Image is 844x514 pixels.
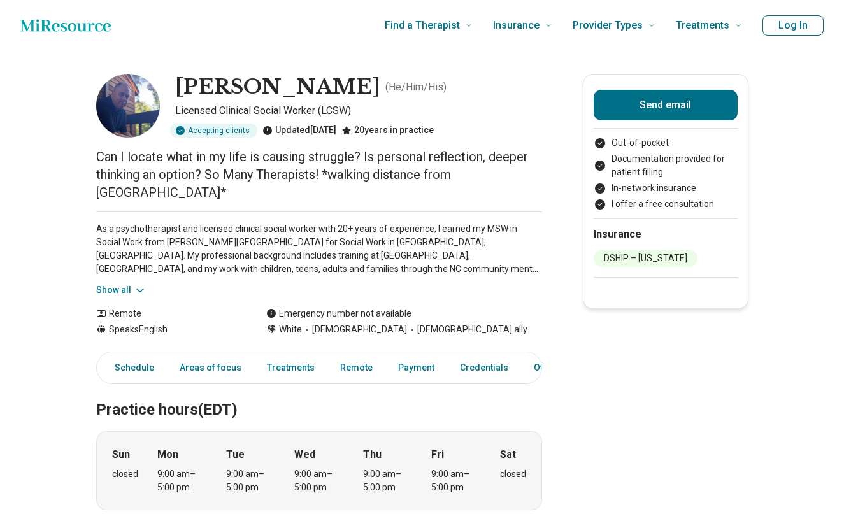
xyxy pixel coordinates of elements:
[96,74,160,138] img: Michael Cantor, Licensed Clinical Social Worker (LCSW)
[175,74,380,101] h1: [PERSON_NAME]
[594,136,738,211] ul: Payment options
[431,468,480,494] div: 9:00 am – 5:00 pm
[594,197,738,211] li: I offer a free consultation
[341,124,434,138] div: 20 years in practice
[96,369,542,421] h2: Practice hours (EDT)
[594,136,738,150] li: Out-of-pocket
[363,468,412,494] div: 9:00 am – 5:00 pm
[526,355,572,381] a: Other
[175,103,542,118] p: Licensed Clinical Social Worker (LCSW)
[500,447,516,462] strong: Sat
[20,13,111,38] a: Home page
[279,323,302,336] span: White
[170,124,257,138] div: Accepting clients
[390,355,442,381] a: Payment
[172,355,249,381] a: Areas of focus
[96,307,241,320] div: Remote
[226,468,275,494] div: 9:00 am – 5:00 pm
[259,355,322,381] a: Treatments
[493,17,540,34] span: Insurance
[500,468,526,481] div: closed
[385,17,460,34] span: Find a Therapist
[96,431,542,510] div: When does the program meet?
[594,182,738,195] li: In-network insurance
[594,152,738,179] li: Documentation provided for patient filling
[333,355,380,381] a: Remote
[96,222,542,276] p: As a psychotherapist and licensed clinical social worker with 20+ years of experience, I earned m...
[363,447,382,462] strong: Thu
[294,468,343,494] div: 9:00 am – 5:00 pm
[302,323,407,336] span: [DEMOGRAPHIC_DATA]
[157,468,206,494] div: 9:00 am – 5:00 pm
[676,17,729,34] span: Treatments
[594,227,738,242] h2: Insurance
[112,447,130,462] strong: Sun
[157,447,178,462] strong: Mon
[262,124,336,138] div: Updated [DATE]
[385,80,447,95] p: ( He/Him/His )
[266,307,411,320] div: Emergency number not available
[762,15,824,36] button: Log In
[452,355,516,381] a: Credentials
[112,468,138,481] div: closed
[573,17,643,34] span: Provider Types
[594,250,697,267] li: DSHIP – [US_STATE]
[226,447,245,462] strong: Tue
[99,355,162,381] a: Schedule
[407,323,527,336] span: [DEMOGRAPHIC_DATA] ally
[96,283,147,297] button: Show all
[96,323,241,336] div: Speaks English
[96,148,542,201] p: Can I locate what in my life is causing struggle? Is personal reflection, deeper thinking an opti...
[431,447,444,462] strong: Fri
[294,447,315,462] strong: Wed
[594,90,738,120] button: Send email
